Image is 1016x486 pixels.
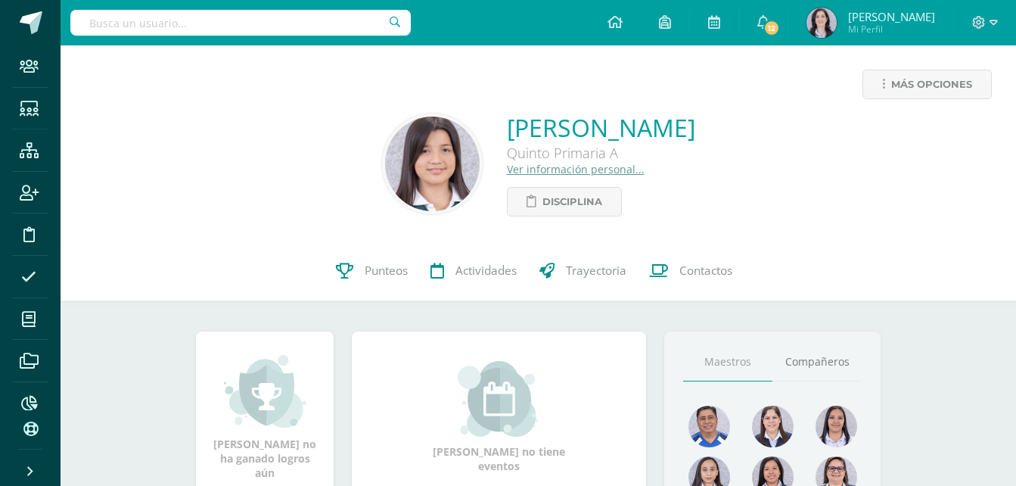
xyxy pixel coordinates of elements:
span: Punteos [365,263,408,279]
div: [PERSON_NAME] no ha ganado logros aún [211,354,318,480]
img: faf0bab6e27341b3f550fe6c3ec26548.png [806,8,837,38]
a: Maestros [683,343,772,382]
a: Ver información personal... [507,162,645,176]
span: Más opciones [891,70,972,98]
a: Disciplina [507,187,622,217]
img: event_small.png [458,361,540,437]
div: Quinto Primaria A [507,144,695,162]
span: Actividades [455,263,517,279]
a: Contactos [638,241,744,301]
a: [PERSON_NAME] [507,111,695,144]
img: 3fa84f42f3e29fcac37698908b932198.png [688,406,730,447]
img: 06db005d3c0fafa7117f50787961da9c.png [816,406,857,447]
span: Disciplina [542,188,602,216]
span: Mi Perfil [848,23,935,36]
span: Contactos [679,263,732,279]
input: Busca un usuario... [70,10,411,36]
img: achievement_small.png [224,354,306,429]
span: [PERSON_NAME] [848,9,935,24]
a: Más opciones [862,70,992,99]
a: Actividades [419,241,528,301]
span: Trayectoria [566,263,626,279]
div: [PERSON_NAME] no tiene eventos [424,361,575,473]
img: 218426b8cf91e873dc3f154e42918dce.png [752,406,794,447]
a: Trayectoria [528,241,638,301]
a: Punteos [325,241,419,301]
a: Compañeros [772,343,862,382]
img: c00e35a25d3c1c63485d230607818c8b.png [385,117,480,211]
span: 12 [763,20,780,36]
